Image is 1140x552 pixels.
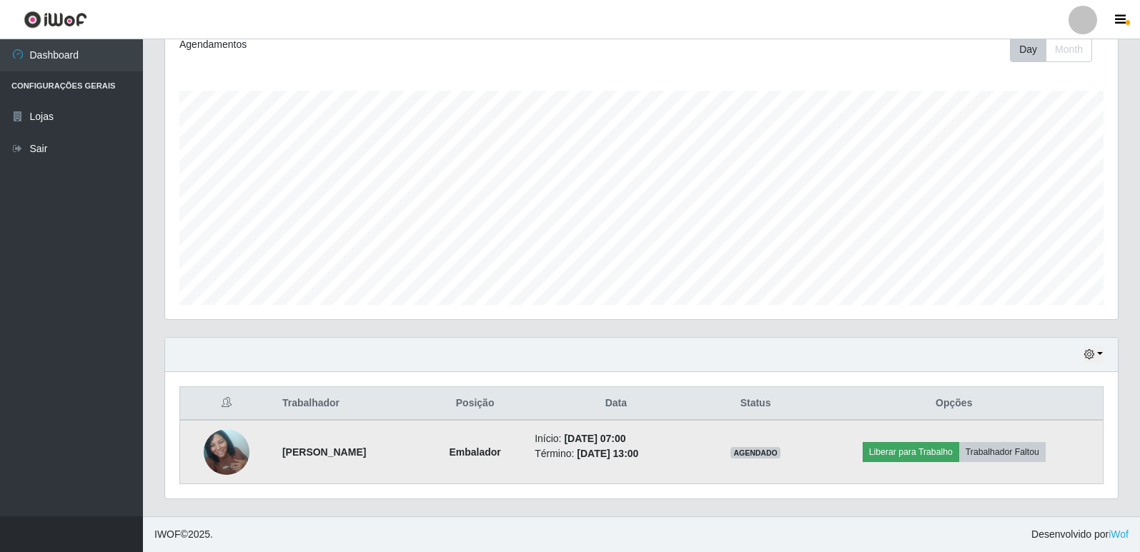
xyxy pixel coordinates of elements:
button: Month [1046,37,1092,62]
th: Opções [806,387,1104,421]
th: Trabalhador [274,387,424,421]
th: Posição [424,387,526,421]
a: iWof [1109,528,1129,540]
time: [DATE] 13:00 [577,448,638,459]
img: 1756058290023.jpeg [204,421,249,482]
div: Toolbar with button groups [1010,37,1104,62]
strong: Embalador [449,446,500,458]
div: Agendamentos [179,37,552,52]
strong: [PERSON_NAME] [282,446,366,458]
li: Término: [535,446,697,461]
th: Data [526,387,705,421]
span: Desenvolvido por [1031,527,1129,542]
time: [DATE] 07:00 [564,433,625,444]
button: Trabalhador Faltou [959,442,1046,462]
img: CoreUI Logo [24,11,87,29]
li: Início: [535,431,697,446]
button: Liberar para Trabalho [863,442,959,462]
div: First group [1010,37,1092,62]
th: Status [705,387,805,421]
button: Day [1010,37,1046,62]
span: © 2025 . [154,527,213,542]
span: IWOF [154,528,181,540]
span: AGENDADO [730,447,780,458]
